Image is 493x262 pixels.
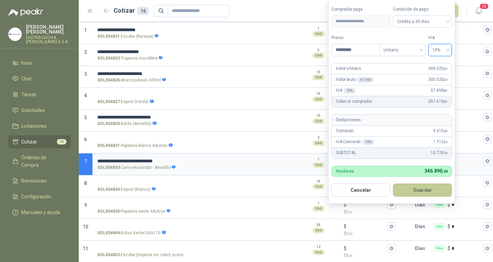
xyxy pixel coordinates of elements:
span: Crédito a 30 días [397,16,448,27]
span: 20 [479,3,489,10]
input: SOL054833-Carro escurridor - Amarillo [97,159,225,164]
span: ,24 [442,169,447,174]
input: Flex $ [452,202,482,207]
span: 357.618 [428,98,447,105]
div: Und [313,75,325,80]
input: Flex $ [452,246,482,251]
div: x 1 Und [357,77,373,83]
input: Flex $ [452,224,482,229]
p: [PERSON_NAME] [PERSON_NAME] [26,25,71,34]
div: Und [313,250,325,255]
span: Solicitudes [21,107,45,114]
span: Licitaciones [21,122,47,130]
input: Flex $ [452,93,482,98]
input: $$0,00 [348,202,386,207]
span: 1 [84,27,87,33]
input: SOL054827-Espiral (Verde) [97,93,225,98]
span: 4 [84,93,87,98]
button: Flex $ [483,157,492,165]
span: 6 [84,137,87,142]
div: Und [313,162,325,168]
a: Solicitudes [8,104,71,117]
span: 300.520 [428,65,447,72]
a: Tareas [8,88,71,101]
p: 10 [316,179,320,184]
label: IVA [428,35,452,41]
button: Flex $ [483,91,492,99]
p: 10 [316,91,320,97]
input: SOL054831-Papelera blanca 44Litros [97,137,225,142]
span: 11 [83,246,88,251]
button: Cancelar [331,184,390,197]
span: 57.098 [431,87,447,94]
input: SOL054823-Traperos microfibra [97,49,225,54]
input: SOL054834-Espiral (Blanco) [97,180,225,186]
p: 1 [317,26,319,31]
span: 300.520 [428,76,447,83]
span: ,00 [349,210,353,214]
a: Remisiones [8,174,71,187]
p: $ [344,223,346,230]
a: Órdenes de Compra [8,151,71,172]
button: Flex $ [483,48,492,56]
p: - Carro escurridor - Amarillo [97,164,176,171]
p: Comisión [336,128,354,134]
a: Inicio [8,57,71,70]
span: ,80 [443,89,447,92]
div: Und [313,184,325,189]
span: ,80 [443,100,447,103]
p: $ [344,209,396,215]
span: ,00 [443,67,447,71]
p: $ [344,201,346,209]
input: Flex $ [452,158,482,163]
p: Deducciones [336,117,361,123]
input: SOL054835-Papelera verde 44Litros [97,202,225,208]
div: 16 [138,7,149,15]
strong: SOL054829 [97,121,120,127]
p: 1 [317,201,319,206]
input: SOL054821-Escoba (Naranja) [97,27,225,33]
p: - Escoba (imperial sin cabo) suave [97,252,184,258]
div: Und [313,140,325,146]
p: Valor Unitario [336,65,361,72]
strong: SOL054821 [97,33,120,40]
span: 10 [83,224,88,229]
span: Inicio [21,59,32,67]
p: $ [344,252,396,259]
button: Flex $ [483,26,492,34]
p: - Atomizadores 500ml [97,77,166,84]
p: - Espiral (Blanco) [97,186,156,193]
button: $$0,00 [388,244,396,252]
p: $ [344,230,396,237]
p: $ [344,245,346,252]
span: 346.890 [425,168,447,174]
button: Flex $ [483,70,492,78]
div: Und [313,206,325,211]
span: 2 [84,49,87,55]
p: 15 [316,113,320,118]
a: Chat [8,72,71,85]
span: ,56 [443,151,447,155]
div: Und [313,228,325,233]
strong: SOL054826 [97,77,120,84]
span: Órdenes de Compra [21,154,64,169]
p: - Balde (Amarillo) [97,121,157,127]
p: IVA Comisión [336,139,374,145]
span: 9 [84,202,87,208]
button: $$0,00 [388,222,396,230]
p: 5 [317,48,319,53]
p: $ [447,201,450,209]
div: Flex [434,201,445,208]
p: Días [415,220,428,233]
strong: SOL054823 [97,55,120,62]
strong: SOL054834 [97,186,120,193]
span: ,00 [349,254,353,258]
button: Flex $ [483,201,492,209]
span: 0 [346,231,353,236]
button: Flex $ [483,113,492,121]
input: Flex $ [452,180,482,185]
strong: SOL054852 [97,252,120,258]
label: Comprador paga [331,6,390,13]
p: - Escoba (Naranja) [97,33,159,40]
button: Flex $ [483,222,492,230]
